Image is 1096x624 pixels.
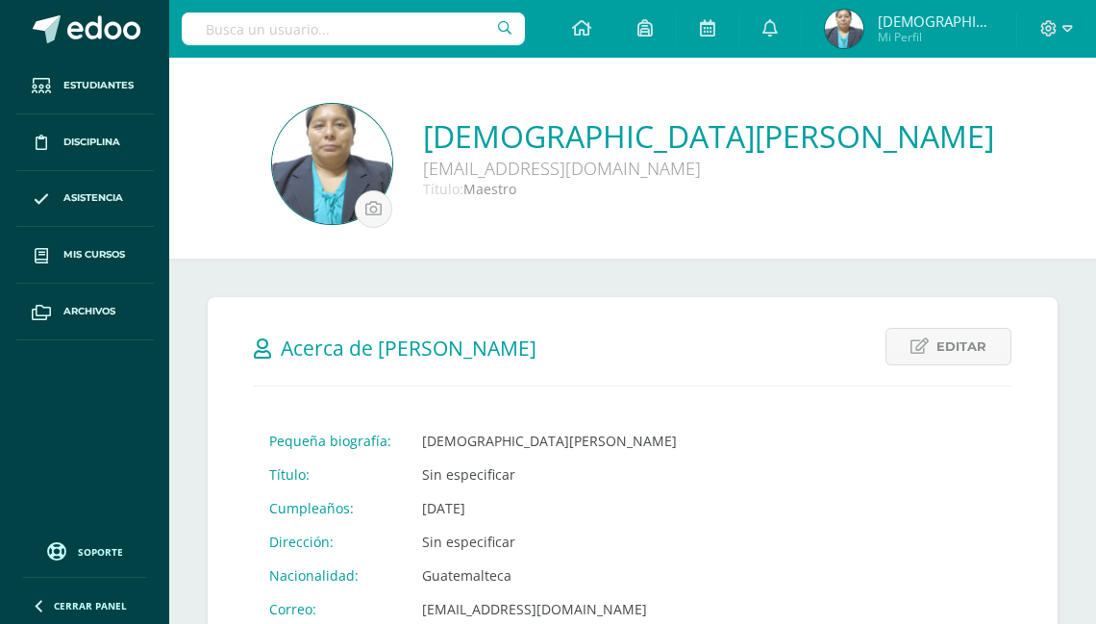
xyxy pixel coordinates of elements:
a: Soporte [23,537,146,563]
td: Dirección: [254,525,407,559]
td: Sin especificar [407,458,692,491]
img: b356665ca9e2a44e9565a747acd479f3.png [825,10,863,48]
a: [DEMOGRAPHIC_DATA][PERSON_NAME] [423,115,994,157]
span: [DEMOGRAPHIC_DATA][PERSON_NAME] [878,12,993,31]
a: Archivos [15,284,154,340]
span: Mi Perfil [878,29,993,45]
img: f553444902c4f5157af799c40ced4460.png [272,104,392,224]
span: Estudiantes [63,78,134,93]
span: Título: [423,180,463,198]
a: Mis cursos [15,227,154,284]
a: Asistencia [15,171,154,228]
td: Sin especificar [407,525,692,559]
td: Guatemalteca [407,559,692,592]
span: Acerca de [PERSON_NAME] [281,335,536,362]
td: [DATE] [407,491,692,525]
span: Archivos [63,304,115,319]
span: Editar [936,329,986,364]
a: Editar [885,328,1011,365]
td: Título: [254,458,407,491]
span: Maestro [463,180,516,198]
a: Disciplina [15,114,154,171]
td: Pequeña biografía: [254,424,407,458]
span: Cerrar panel [54,599,127,612]
span: Asistencia [63,190,123,206]
span: Disciplina [63,135,120,150]
div: [EMAIL_ADDRESS][DOMAIN_NAME] [423,157,994,180]
td: [DEMOGRAPHIC_DATA][PERSON_NAME] [407,424,692,458]
input: Busca un usuario... [182,12,525,45]
td: Cumpleaños: [254,491,407,525]
a: Estudiantes [15,58,154,114]
span: Soporte [78,545,123,559]
td: Nacionalidad: [254,559,407,592]
span: Mis cursos [63,247,125,262]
